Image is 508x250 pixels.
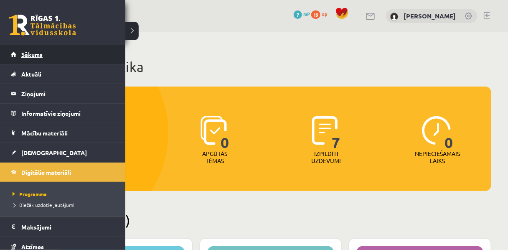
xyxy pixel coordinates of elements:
[11,217,115,237] a: Maksājumi
[422,116,451,145] img: icon-clock-7be60019b62300814b6bd22b8e044499b485619524d84068768e800edab66f18.svg
[11,45,115,64] a: Sākums
[21,70,41,78] span: Aktuāli
[221,116,229,150] span: 0
[21,168,71,176] span: Digitālie materiāli
[404,12,456,20] a: [PERSON_NAME]
[311,10,320,19] span: 19
[332,116,340,150] span: 7
[10,190,117,198] a: Programma
[10,191,47,197] span: Programma
[415,150,460,164] p: Nepieciešamais laiks
[11,123,115,143] a: Mācību materiāli
[11,143,115,162] a: [DEMOGRAPHIC_DATA]
[312,116,338,145] img: icon-completed-tasks-ad58ae20a441b2904462921112bc710f1caf180af7a3daa7317a5a94f2d26646.svg
[390,13,399,21] img: Aleksandra Brakovska
[21,149,87,156] span: [DEMOGRAPHIC_DATA]
[21,217,115,237] legend: Maksājumi
[21,104,115,123] legend: Informatīvie ziņojumi
[50,212,491,228] h2: Pieejamie (3)
[21,84,115,103] legend: Ziņojumi
[11,163,115,182] a: Digitālie materiāli
[294,10,302,19] span: 7
[294,10,310,17] a: 7 mP
[9,15,76,36] a: Rīgas 1. Tālmācības vidusskola
[201,116,227,145] img: icon-learned-topics-4a711ccc23c960034f471b6e78daf4a3bad4a20eaf4de84257b87e66633f6470.svg
[10,202,74,208] span: Biežāk uzdotie jautājumi
[199,150,231,164] p: Apgūtās tēmas
[445,116,454,150] span: 0
[322,10,327,17] span: xp
[310,150,343,164] p: Izpildīti uzdevumi
[21,51,43,58] span: Sākums
[10,201,117,209] a: Biežāk uzdotie jautājumi
[21,129,68,137] span: Mācību materiāli
[11,104,115,123] a: Informatīvie ziņojumi
[311,10,331,17] a: 19 xp
[11,64,115,84] a: Aktuāli
[303,10,310,17] span: mP
[11,84,115,103] a: Ziņojumi
[50,59,491,75] h1: Mana statistika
